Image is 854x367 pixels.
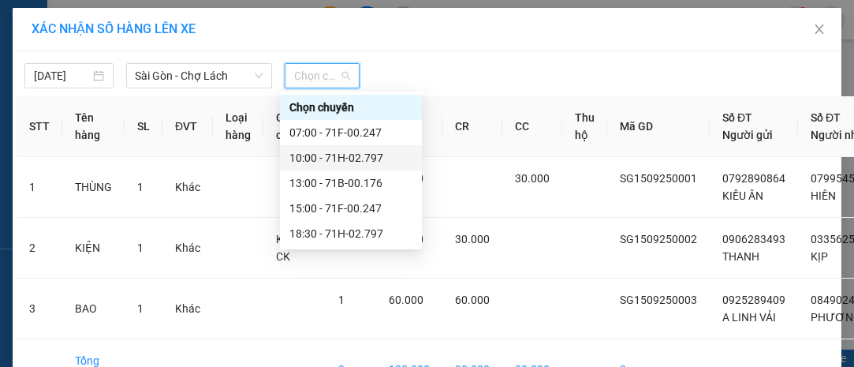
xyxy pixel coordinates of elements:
[338,294,345,306] span: 1
[294,64,349,88] span: Chọn chuyến
[62,279,125,339] td: BAO
[13,15,38,32] span: Gửi:
[620,172,697,185] span: SG1509250001
[797,8,841,52] button: Close
[289,124,412,141] div: 07:00 - 71F-00.247
[722,294,785,306] span: 0925289409
[17,218,62,279] td: 2
[455,294,490,306] span: 60.000
[137,181,144,193] span: 1
[502,96,562,157] th: CC
[151,15,188,32] span: Nhận:
[137,242,144,254] span: 1
[455,233,490,245] span: 30.000
[289,149,412,167] div: 10:00 - 71H-02.797
[811,189,836,202] span: HIỀN
[442,96,502,157] th: CR
[389,294,423,306] span: 60.000
[13,13,140,32] div: Sài Gòn
[289,99,412,116] div: Chọn chuyến
[254,71,263,81] span: down
[289,225,412,242] div: 18:30 - 71H-02.797
[289,200,412,217] div: 15:00 - 71F-00.247
[136,64,263,88] span: Sài Gòn - Chợ Lách
[34,67,90,84] input: 15/09/2025
[607,96,710,157] th: Mã GD
[32,21,196,36] span: XÁC NHẬN SỐ HÀNG LÊN XE
[162,218,213,279] td: Khác
[151,32,286,51] div: PHƯƠNG
[137,302,144,315] span: 1
[276,233,313,263] span: KHÁCH CK
[620,294,697,306] span: SG1509250003
[13,51,140,73] div: 0925289409
[722,311,776,324] span: A LINH VẢI
[620,233,697,245] span: SG1509250002
[12,112,36,129] span: CR :
[17,279,62,339] td: 3
[289,174,412,192] div: 13:00 - 71B-00.176
[173,73,242,101] span: 6 KIẾT
[151,51,286,73] div: 0849024239
[125,96,162,157] th: SL
[17,157,62,218] td: 1
[722,129,773,141] span: Người gửi
[162,279,213,339] td: Khác
[280,95,422,120] div: Chọn chuyến
[62,218,125,279] td: KIỆN
[162,96,213,157] th: ĐVT
[263,96,326,157] th: Ghi chú
[722,250,759,263] span: THANH
[515,172,550,185] span: 30.000
[13,32,140,51] div: A LINH VẢI
[722,189,763,202] span: KIỀU ÂN
[813,23,826,36] span: close
[722,111,752,124] span: Số ĐT
[162,157,213,218] td: Khác
[811,111,841,124] span: Số ĐT
[151,13,286,32] div: Chợ Lách
[12,110,142,129] div: 60.000
[17,96,62,157] th: STT
[811,250,828,263] span: KỊP
[62,157,125,218] td: THÙNG
[151,82,173,99] span: DĐ:
[213,96,263,157] th: Loại hàng
[722,233,785,245] span: 0906283493
[722,172,785,185] span: 0792890864
[62,96,125,157] th: Tên hàng
[562,96,607,157] th: Thu hộ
